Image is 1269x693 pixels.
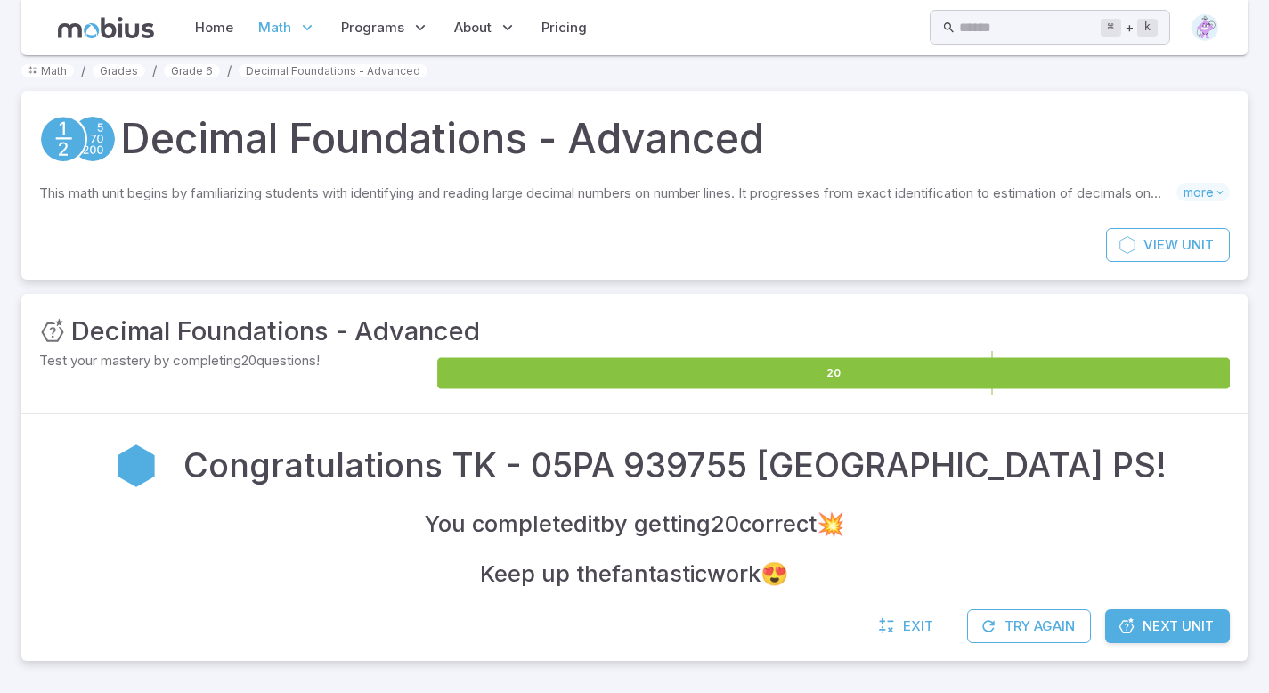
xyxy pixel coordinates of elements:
[967,609,1091,643] button: Try Again
[1182,235,1214,255] span: Unit
[71,312,480,351] h3: Decimal Foundations - Advanced
[425,506,845,542] h4: You completed it by getting 20 correct 💥
[39,183,1176,203] p: This math unit begins by familiarizing students with identifying and reading large decimal number...
[1105,609,1230,643] a: Next Unit
[81,61,85,80] li: /
[1143,235,1178,255] span: View
[454,18,492,37] span: About
[227,61,232,80] li: /
[39,351,434,371] p: Test your mastery by completing 20 questions!
[183,441,1167,491] h2: Congratulations TK - 05PA 939755 [GEOGRAPHIC_DATA] PS!
[239,64,427,77] a: Decimal Foundations - Advanced
[258,18,291,37] span: Math
[480,556,789,591] h4: Keep up the fantastic work 😍
[1143,616,1214,636] span: Next Unit
[1101,19,1121,37] kbd: ⌘
[903,616,933,636] span: Exit
[1137,19,1158,37] kbd: k
[21,61,1248,80] nav: breadcrumb
[341,18,404,37] span: Programs
[164,64,220,77] a: Grade 6
[152,61,157,80] li: /
[93,64,145,77] a: Grades
[69,115,117,163] a: Place Value
[1192,14,1218,41] img: diamond.svg
[39,115,87,163] a: Fractions/Decimals
[120,109,764,169] h1: Decimal Foundations - Advanced
[1106,228,1230,262] a: ViewUnit
[190,7,239,48] a: Home
[536,7,592,48] a: Pricing
[21,64,74,77] a: Math
[1101,17,1158,38] div: +
[869,609,946,643] a: Exit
